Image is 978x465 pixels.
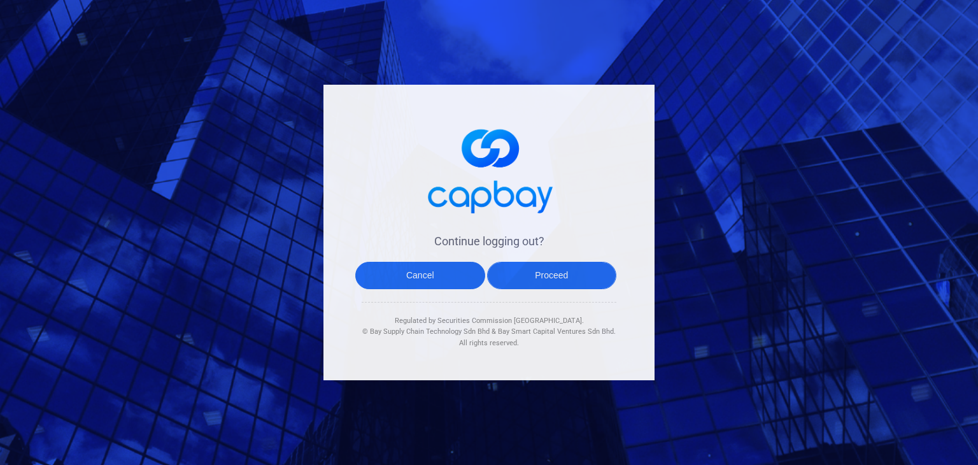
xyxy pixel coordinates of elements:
[487,262,617,289] button: Proceed
[498,327,616,336] span: Bay Smart Capital Ventures Sdn Bhd.
[355,262,485,289] button: Cancel
[362,234,616,249] h4: Continue logging out?
[362,327,490,336] span: © Bay Supply Chain Technology Sdn Bhd
[362,303,616,349] div: Regulated by Securities Commission [GEOGRAPHIC_DATA]. & All rights reserved.
[419,117,559,221] img: logo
